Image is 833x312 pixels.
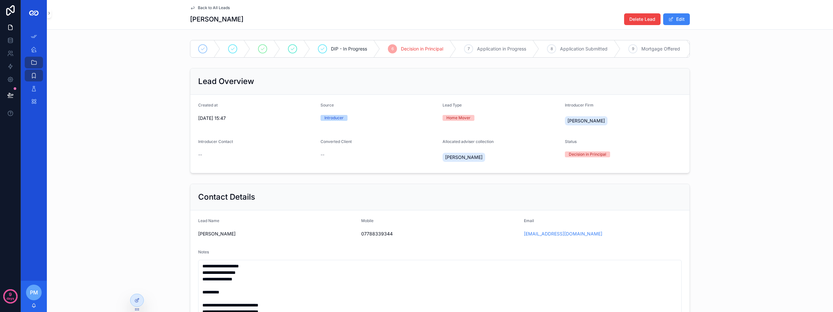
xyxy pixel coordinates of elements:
[198,231,356,237] span: [PERSON_NAME]
[401,46,443,52] span: Decision in Principal
[198,192,255,202] h2: Contact Details
[321,139,352,144] span: Converted Client
[198,115,315,121] span: [DATE] 15:47
[632,46,634,51] span: 9
[29,8,39,18] img: App logo
[198,76,254,87] h2: Lead Overview
[663,13,690,25] button: Edit
[443,139,494,144] span: Allocated adviser collection
[567,118,605,124] span: [PERSON_NAME]
[9,291,12,298] p: 9
[361,218,374,223] span: Mobile
[198,218,219,223] span: Lead Name
[198,151,202,158] span: --
[198,5,230,10] span: Back to All Leads
[551,46,553,51] span: 8
[7,294,14,303] p: days
[324,115,344,121] div: Introducer
[391,46,394,51] span: 6
[468,46,470,51] span: 7
[30,289,38,296] span: PM
[629,16,655,22] span: Delete Lead
[560,46,608,52] span: Application Submitted
[321,103,334,107] span: Source
[524,218,534,223] span: Email
[446,115,471,121] div: Home Mover
[198,103,218,107] span: Created at
[198,249,209,254] span: Notes
[477,46,526,52] span: Application in Progress
[190,15,243,24] h1: [PERSON_NAME]
[198,139,233,144] span: Introducer Contact
[569,151,606,157] div: Decision in Principal
[524,231,602,237] a: [EMAIL_ADDRESS][DOMAIN_NAME]
[445,154,483,161] span: [PERSON_NAME]
[565,139,577,144] span: Status
[641,46,680,52] span: Mortgage Offered
[321,151,324,158] span: --
[443,103,462,107] span: Lead Type
[190,5,230,10] a: Back to All Leads
[331,46,367,52] span: DIP - In Progress
[361,231,519,237] span: 07788339344
[624,13,661,25] button: Delete Lead
[21,26,47,116] div: scrollable content
[565,103,594,107] span: Introducer Firm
